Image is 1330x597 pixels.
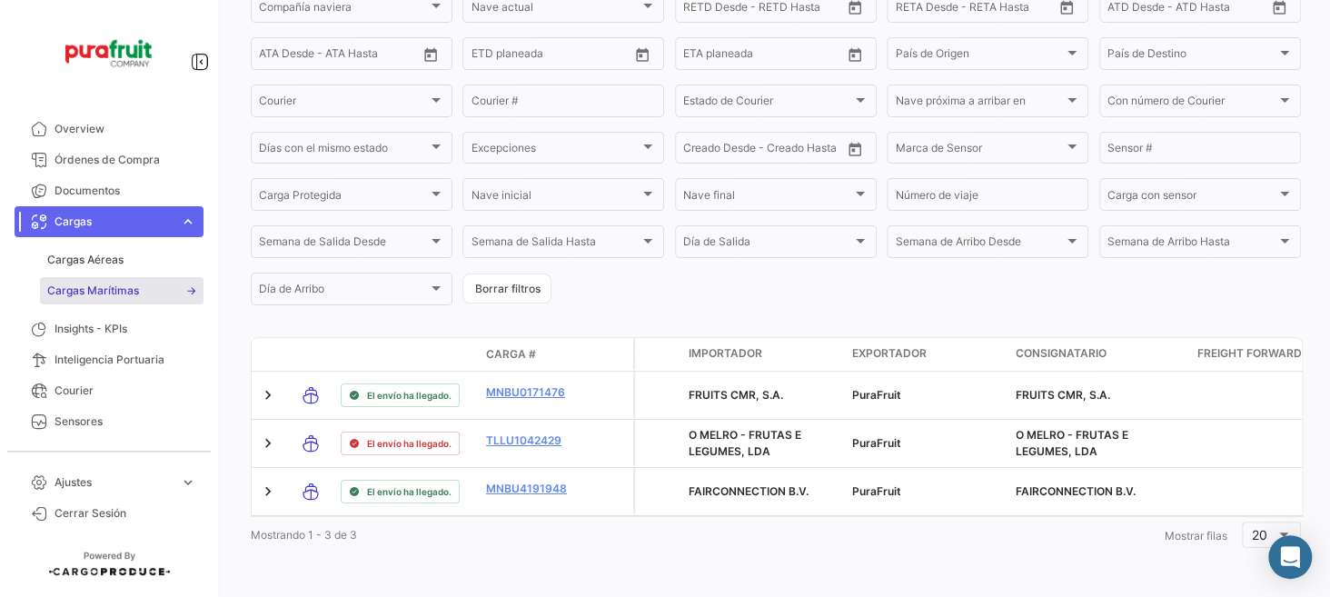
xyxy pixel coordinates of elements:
[55,321,196,337] span: Insights - KPIs
[417,41,444,68] button: Open calendar
[681,338,845,371] datatable-header-cell: Importador
[479,339,588,370] datatable-header-cell: Carga #
[1252,527,1267,542] span: 20
[15,406,203,437] a: Sensores
[1268,535,1312,579] div: Abrir Intercom Messenger
[180,474,196,491] span: expand_more
[683,192,852,204] span: Nave final
[845,338,1008,371] datatable-header-cell: Exportador
[1107,192,1276,204] span: Carga con sensor
[259,238,428,251] span: Semana de Salida Desde
[588,347,633,362] datatable-header-cell: Póliza
[683,238,852,251] span: Día de Salida
[895,97,1064,110] span: Nave próxima a arribar en
[766,144,841,157] input: Creado Hasta
[251,528,357,542] span: Mostrando 1 - 3 de 3
[471,3,640,15] span: Nave actual
[841,135,868,163] button: Open calendar
[1107,97,1276,110] span: Con número de Courier
[689,345,762,362] span: Importador
[259,97,428,110] span: Courier
[683,3,716,15] input: Desde
[1016,428,1128,458] span: O MELRO - FRUTAS E LEGUMES, LDA
[683,144,753,157] input: Creado Desde
[852,484,901,498] span: PuraFruit
[333,347,479,362] datatable-header-cell: Estado de Envio
[689,428,801,458] span: O MELRO - FRUTAS E LEGUMES, LDA
[15,344,203,375] a: Inteligencia Portuaria
[55,383,196,399] span: Courier
[852,436,901,450] span: PuraFruit
[486,433,581,449] a: TLLU1042429
[259,192,428,204] span: Carga Protegida
[55,505,196,522] span: Cerrar Sesión
[367,436,452,451] span: El envío ha llegado.
[367,484,452,499] span: El envío ha llegado.
[259,50,314,63] input: ATA Desde
[486,384,581,401] a: MNBU0171476
[1107,238,1276,251] span: Semana de Arribo Hasta
[259,144,428,157] span: Días con el mismo estado
[288,347,333,362] datatable-header-cell: Modo de Transporte
[471,238,640,251] span: Semana de Salida Hasta
[55,152,196,168] span: Órdenes de Compra
[1008,338,1190,371] datatable-header-cell: Consignatario
[259,483,277,501] a: Expand/Collapse Row
[55,214,173,230] span: Cargas
[47,283,139,299] span: Cargas Marítimas
[259,386,277,404] a: Expand/Collapse Row
[636,338,681,371] datatable-header-cell: Carga Protegida
[327,50,402,63] input: ATA Hasta
[259,3,428,15] span: Compañía naviera
[462,274,551,303] button: Borrar filtros
[689,484,809,498] span: FAIRCONNECTION B.V.
[64,22,154,85] img: Logo+PuraFruit.png
[1165,529,1227,542] span: Mostrar filas
[895,50,1064,63] span: País de Origen
[895,238,1064,251] span: Semana de Arribo Desde
[1107,3,1165,15] input: ATD Desde
[15,114,203,144] a: Overview
[486,481,581,497] a: MNBU4191948
[940,3,1016,15] input: Hasta
[729,3,804,15] input: Hasta
[40,277,203,304] a: Cargas Marítimas
[852,388,901,402] span: PuraFruit
[55,183,196,199] span: Documentos
[1107,50,1276,63] span: País de Destino
[1016,388,1110,402] span: FRUITS CMR, S.A.
[629,41,656,68] button: Open calendar
[895,3,928,15] input: Desde
[689,388,783,402] span: FRUITS CMR, S.A.
[1016,484,1136,498] span: FAIRCONNECTION B.V.
[15,175,203,206] a: Documentos
[841,41,868,68] button: Open calendar
[471,144,640,157] span: Excepciones
[367,388,452,403] span: El envío ha llegado.
[683,50,716,63] input: Desde
[55,413,196,430] span: Sensores
[729,50,804,63] input: Hasta
[683,97,852,110] span: Estado de Courier
[852,345,927,362] span: Exportador
[55,352,196,368] span: Inteligencia Portuaria
[259,434,277,453] a: Expand/Collapse Row
[40,246,203,274] a: Cargas Aéreas
[15,313,203,344] a: Insights - KPIs
[486,346,536,363] span: Carga #
[180,214,196,230] span: expand_more
[15,144,203,175] a: Órdenes de Compra
[55,121,196,137] span: Overview
[47,252,124,268] span: Cargas Aéreas
[895,144,1064,157] span: Marca de Sensor
[1197,345,1315,362] span: Freight Forwarder
[259,285,428,298] span: Día de Arribo
[1177,3,1253,15] input: ATD Hasta
[15,375,203,406] a: Courier
[1016,345,1107,362] span: Consignatario
[471,50,503,63] input: Desde
[55,474,173,491] span: Ajustes
[516,50,591,63] input: Hasta
[471,192,640,204] span: Nave inicial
